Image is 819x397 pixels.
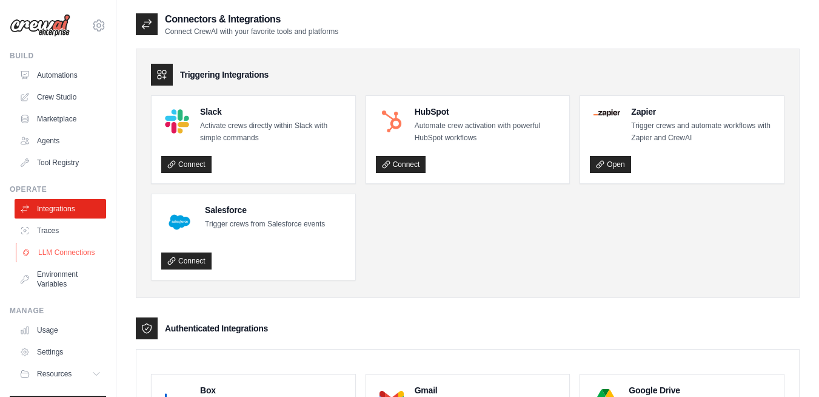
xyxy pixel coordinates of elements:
img: Logo [10,14,70,37]
a: Marketplace [15,109,106,129]
p: Trigger crews from Salesforce events [205,219,325,231]
a: Usage [15,321,106,340]
p: Connect CrewAI with your favorite tools and platforms [165,27,338,36]
p: Trigger crews and automate workflows with Zapier and CrewAI [631,120,774,144]
h4: Zapier [631,106,774,118]
h3: Authenticated Integrations [165,322,268,334]
button: Resources [15,364,106,384]
a: Connect [376,156,426,173]
h4: Box [200,384,346,396]
a: LLM Connections [16,243,107,262]
a: Agents [15,131,106,151]
a: Traces [15,221,106,240]
a: Open [590,156,630,173]
a: Connect [161,253,212,270]
h4: Google Drive [629,384,774,396]
img: Salesforce Logo [165,208,194,237]
a: Integrations [15,199,106,219]
h4: Gmail [415,384,560,396]
a: Crew Studio [15,87,106,107]
h4: HubSpot [415,106,560,118]
a: Tool Registry [15,153,106,172]
img: Slack Logo [165,109,189,134]
span: Resources [37,369,72,379]
p: Activate crews directly within Slack with simple commands [200,120,346,144]
p: Automate crew activation with powerful HubSpot workflows [415,120,560,144]
a: Automations [15,66,106,85]
div: Manage [10,306,106,316]
a: Settings [15,342,106,362]
div: Operate [10,185,106,194]
img: Zapier Logo [593,109,620,117]
img: HubSpot Logo [379,109,404,134]
a: Environment Variables [15,265,106,294]
h4: Salesforce [205,204,325,216]
div: Build [10,51,106,61]
h2: Connectors & Integrations [165,12,338,27]
a: Connect [161,156,212,173]
h3: Triggering Integrations [180,69,269,81]
h4: Slack [200,106,346,118]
